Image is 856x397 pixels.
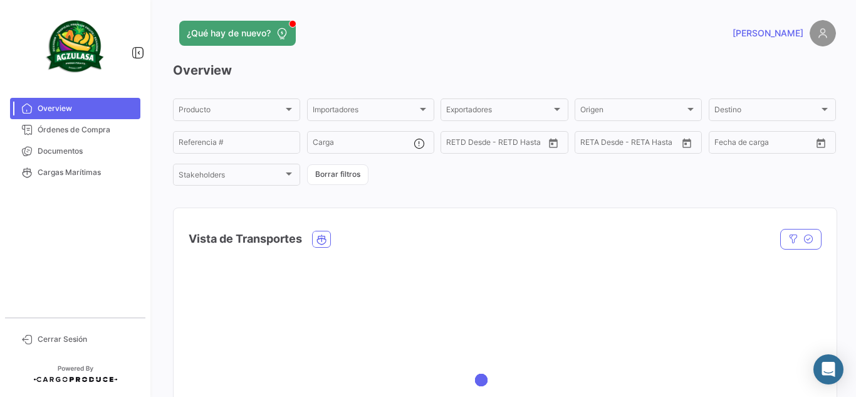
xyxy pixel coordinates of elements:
[10,119,140,140] a: Órdenes de Compra
[714,140,737,149] input: Desde
[173,61,836,79] h3: Overview
[313,231,330,247] button: Ocean
[544,134,563,152] button: Open calendar
[478,140,524,149] input: Hasta
[38,146,135,157] span: Documentos
[189,230,302,248] h4: Vista de Transportes
[179,172,283,181] span: Stakeholders
[38,334,135,345] span: Cerrar Sesión
[746,140,792,149] input: Hasta
[580,140,603,149] input: Desde
[812,134,830,152] button: Open calendar
[714,107,819,116] span: Destino
[38,167,135,178] span: Cargas Marítimas
[179,21,296,46] button: ¿Qué hay de nuevo?
[38,124,135,135] span: Órdenes de Compra
[677,134,696,152] button: Open calendar
[179,107,283,116] span: Producto
[446,140,469,149] input: Desde
[580,107,685,116] span: Origen
[313,107,417,116] span: Importadores
[10,162,140,183] a: Cargas Marítimas
[733,27,803,40] span: [PERSON_NAME]
[44,15,107,78] img: agzulasa-logo.png
[10,140,140,162] a: Documentos
[187,27,271,40] span: ¿Qué hay de nuevo?
[446,107,551,116] span: Exportadores
[810,20,836,46] img: placeholder-user.png
[10,98,140,119] a: Overview
[612,140,658,149] input: Hasta
[813,354,843,384] div: Abrir Intercom Messenger
[38,103,135,114] span: Overview
[307,164,368,185] button: Borrar filtros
